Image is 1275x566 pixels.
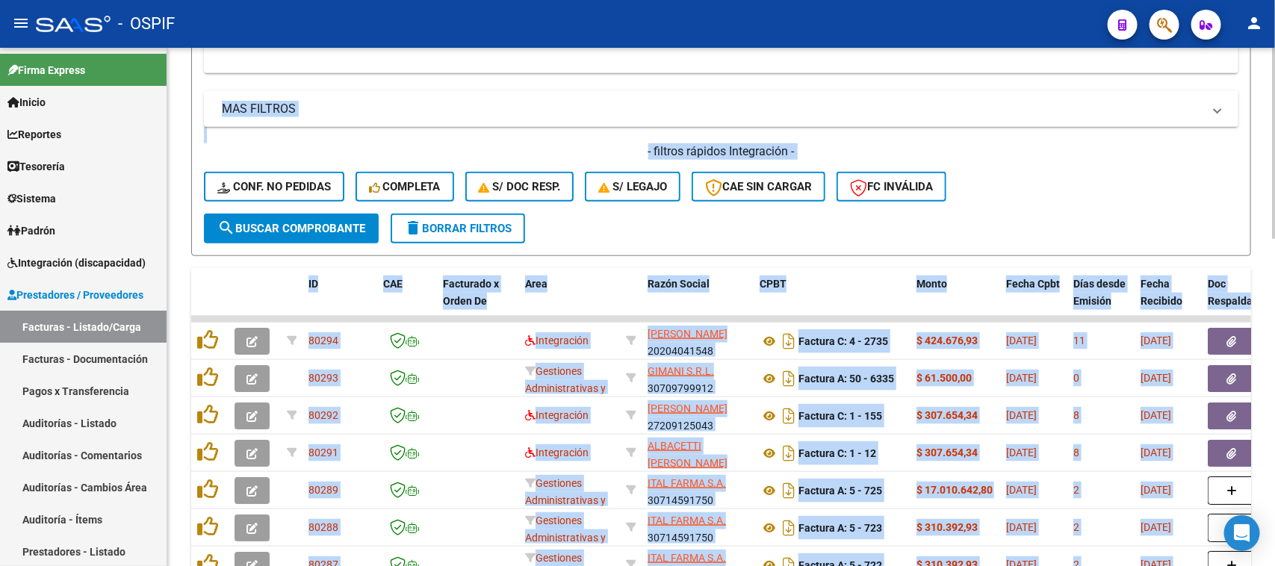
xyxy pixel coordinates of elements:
span: Fecha Cpbt [1006,278,1060,290]
span: 80291 [308,447,338,458]
span: Tesorería [7,158,65,175]
strong: Factura A: 5 - 725 [798,485,882,497]
span: [DATE] [1141,484,1171,496]
span: 80289 [308,484,338,496]
div: Open Intercom Messenger [1224,515,1260,551]
datatable-header-cell: Facturado x Orden De [437,268,519,334]
span: Fecha Recibido [1141,278,1182,307]
strong: $ 17.010.642,80 [916,484,993,496]
datatable-header-cell: Días desde Emisión [1067,268,1135,334]
span: FC Inválida [850,180,933,193]
span: Integración (discapacidad) [7,255,146,271]
button: CAE SIN CARGAR [692,172,825,202]
span: [DATE] [1141,372,1171,384]
span: Firma Express [7,62,85,78]
mat-panel-title: MAS FILTROS [222,101,1203,117]
span: [DATE] [1006,409,1037,421]
span: Gestiones Administrativas y Otros [525,514,606,561]
span: Integración [525,335,589,346]
span: 8 [1073,447,1079,458]
span: Razón Social [648,278,710,290]
datatable-header-cell: Fecha Recibido [1135,268,1202,334]
span: CAE SIN CARGAR [705,180,812,193]
strong: $ 61.500,00 [916,372,972,384]
span: 80294 [308,335,338,346]
span: [PERSON_NAME] [648,328,728,340]
button: Buscar Comprobante [204,214,379,243]
strong: Factura C: 4 - 2735 [798,335,888,347]
span: 80292 [308,409,338,421]
span: [DATE] [1141,335,1171,346]
datatable-header-cell: Fecha Cpbt [1000,268,1067,334]
mat-expansion-panel-header: MAS FILTROS [204,91,1238,127]
button: Completa [356,172,454,202]
span: [DATE] [1141,447,1171,458]
strong: Factura A: 50 - 6335 [798,373,894,385]
strong: $ 310.392,93 [916,521,978,533]
span: ITAL FARMA S.A. [648,552,726,564]
span: ID [308,278,318,290]
div: 30714591750 [648,475,748,506]
i: Descargar documento [779,479,798,503]
strong: Factura C: 1 - 155 [798,410,882,422]
span: 2 [1073,484,1079,496]
mat-icon: menu [12,14,30,32]
span: Integración [525,447,589,458]
datatable-header-cell: Razón Social [642,268,754,334]
span: CAE [383,278,403,290]
div: 30709799912 [648,363,748,394]
strong: $ 307.654,34 [916,409,978,421]
button: Borrar Filtros [391,214,525,243]
i: Descargar documento [779,516,798,540]
span: Padrón [7,223,55,239]
span: GIMANI S.R.L. [648,365,714,377]
div: 20232216426 [648,438,748,469]
button: FC Inválida [837,172,946,202]
span: Gestiones Administrativas y Otros [525,365,606,411]
i: Descargar documento [779,404,798,428]
span: 80293 [308,372,338,384]
span: Prestadores / Proveedores [7,287,143,303]
span: S/ Doc Resp. [479,180,561,193]
span: Reportes [7,126,61,143]
strong: Factura C: 1 - 12 [798,447,876,459]
span: Gestiones Administrativas y Otros [525,477,606,523]
span: Facturado x Orden De [443,278,499,307]
i: Descargar documento [779,441,798,465]
div: 30714591750 [648,512,748,544]
span: ALBACETTI [PERSON_NAME] [648,440,728,469]
span: [PERSON_NAME] [648,402,728,414]
span: Borrar Filtros [404,222,512,235]
mat-icon: search [217,219,235,237]
span: Monto [916,278,947,290]
strong: $ 307.654,34 [916,447,978,458]
span: Sistema [7,190,56,207]
span: Doc Respaldatoria [1208,278,1275,307]
div: 20204041548 [648,326,748,357]
span: ITAL FARMA S.A. [648,514,726,526]
span: Conf. no pedidas [217,180,331,193]
span: 0 [1073,372,1079,384]
span: [DATE] [1006,335,1037,346]
div: 27209125043 [648,400,748,432]
datatable-header-cell: ID [303,268,377,334]
span: 11 [1073,335,1085,346]
span: Días desde Emisión [1073,278,1126,307]
span: CPBT [760,278,787,290]
mat-icon: delete [404,219,422,237]
strong: $ 424.676,93 [916,335,978,346]
span: 8 [1073,409,1079,421]
span: Buscar Comprobante [217,222,365,235]
i: Descargar documento [779,329,798,353]
button: S/ legajo [585,172,680,202]
span: S/ legajo [598,180,667,193]
datatable-header-cell: CAE [377,268,437,334]
span: [DATE] [1006,484,1037,496]
i: Descargar documento [779,367,798,391]
datatable-header-cell: Monto [911,268,1000,334]
span: [DATE] [1141,521,1171,533]
span: Area [525,278,547,290]
span: [DATE] [1141,409,1171,421]
span: [DATE] [1006,372,1037,384]
button: Conf. no pedidas [204,172,344,202]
